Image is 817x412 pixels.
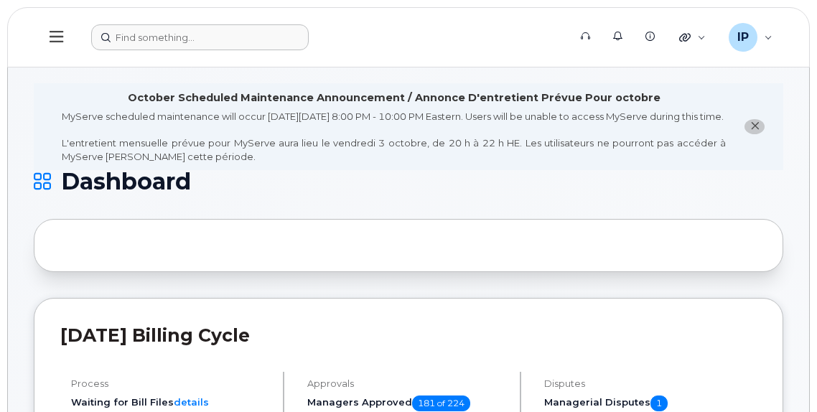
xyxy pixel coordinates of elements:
button: close notification [744,119,765,134]
a: details [174,396,209,408]
div: October Scheduled Maintenance Announcement / Annonce D'entretient Prévue Pour octobre [128,90,660,106]
span: 181 of 224 [412,395,470,411]
span: Dashboard [61,171,191,192]
h5: Managerial Disputes [544,395,757,411]
h2: [DATE] Billing Cycle [60,324,757,346]
span: 1 [650,395,668,411]
div: MyServe scheduled maintenance will occur [DATE][DATE] 8:00 PM - 10:00 PM Eastern. Users will be u... [62,110,726,163]
h4: Process [71,378,271,389]
li: Waiting for Bill Files [71,395,271,409]
h5: Managers Approved [307,395,507,411]
h4: Disputes [544,378,757,389]
h4: Approvals [307,378,507,389]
